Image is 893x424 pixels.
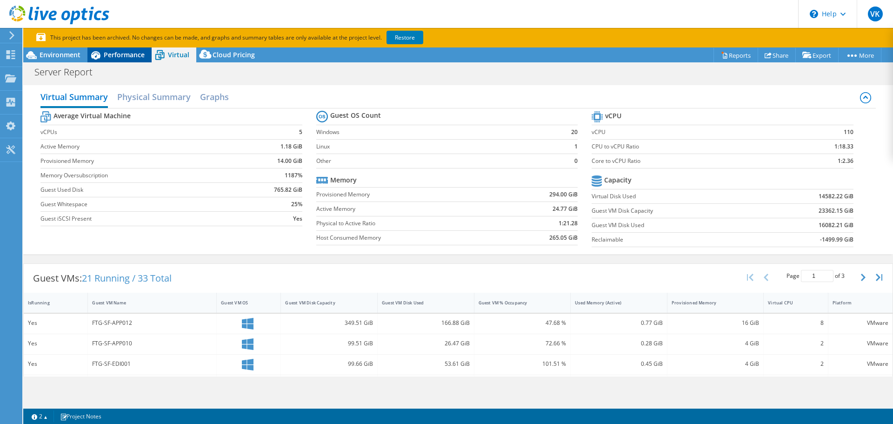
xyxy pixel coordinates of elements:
[30,67,107,77] h1: Server Report
[285,338,373,349] div: 99.51 GiB
[277,156,302,166] b: 14.00 GiB
[810,10,818,18] svg: \n
[213,50,255,59] span: Cloud Pricing
[575,359,663,369] div: 0.45 GiB
[82,272,172,284] span: 21 Running / 33 Total
[200,87,229,106] h2: Graphs
[316,128,554,137] label: Windows
[117,87,191,106] h2: Physical Summary
[672,338,760,349] div: 4 GiB
[574,156,578,166] b: 0
[24,264,181,293] div: Guest VMs:
[382,338,470,349] div: 26.47 GiB
[795,48,839,62] a: Export
[40,142,240,151] label: Active Memory
[293,214,302,223] b: Yes
[786,270,845,282] span: Page of
[768,338,823,349] div: 2
[28,318,83,328] div: Yes
[768,318,823,328] div: 8
[285,318,373,328] div: 349.51 GiB
[479,300,555,306] div: Guest VM % Occupancy
[758,48,796,62] a: Share
[40,214,240,223] label: Guest iSCSI Present
[820,235,853,244] b: -1499.99 GiB
[559,219,578,228] b: 1:21.28
[36,33,492,43] p: This project has been archived. No changes can be made, and graphs and summary tables are only av...
[592,128,785,137] label: vCPU
[604,175,632,185] b: Capacity
[280,142,302,151] b: 1.18 GiB
[285,359,373,369] div: 99.66 GiB
[801,270,833,282] input: jump to page
[838,156,853,166] b: 1:2.36
[605,111,621,121] b: vCPU
[382,359,470,369] div: 53.61 GiB
[382,300,459,306] div: Guest VM Disk Used
[168,50,189,59] span: Virtual
[316,204,502,214] label: Active Memory
[316,233,502,242] label: Host Consumed Memory
[592,192,763,201] label: Virtual Disk Used
[844,128,853,137] b: 110
[316,156,554,166] label: Other
[672,300,748,306] div: Provisioned Memory
[834,142,853,151] b: 1:18.33
[574,142,578,151] b: 1
[104,50,145,59] span: Performance
[841,272,845,280] span: 3
[479,359,566,369] div: 101.51 %
[575,338,663,349] div: 0.28 GiB
[833,318,888,328] div: VMware
[92,318,212,328] div: FTG-SF-APP012
[316,190,502,199] label: Provisioned Memory
[387,31,423,44] a: Restore
[299,128,302,137] b: 5
[479,318,566,328] div: 47.68 %
[28,300,72,306] div: IsRunning
[40,50,80,59] span: Environment
[40,185,240,195] label: Guest Used Disk
[592,235,763,244] label: Reclaimable
[833,300,877,306] div: Platform
[40,156,240,166] label: Provisioned Memory
[575,300,652,306] div: Used Memory (Active)
[316,142,554,151] label: Linux
[382,318,470,328] div: 166.88 GiB
[768,300,812,306] div: Virtual CPU
[549,233,578,242] b: 265.05 GiB
[92,300,201,306] div: Guest VM Name
[833,359,888,369] div: VMware
[819,192,853,201] b: 14582.22 GiB
[768,359,823,369] div: 2
[221,300,265,306] div: Guest VM OS
[28,338,83,349] div: Yes
[330,175,357,185] b: Memory
[713,48,758,62] a: Reports
[592,221,763,230] label: Guest VM Disk Used
[28,359,83,369] div: Yes
[549,190,578,199] b: 294.00 GiB
[672,318,760,328] div: 16 GiB
[40,128,240,137] label: vCPUs
[833,338,888,349] div: VMware
[575,318,663,328] div: 0.77 GiB
[672,359,760,369] div: 4 GiB
[285,171,302,180] b: 1187%
[592,142,785,151] label: CPU to vCPU Ratio
[92,359,212,369] div: FTG-SF-EDI001
[819,206,853,215] b: 23362.15 GiB
[92,338,212,349] div: FTG-SF-APP010
[291,200,302,209] b: 25%
[838,48,881,62] a: More
[40,200,240,209] label: Guest Whitespace
[40,171,240,180] label: Memory Oversubscription
[316,219,502,228] label: Physical to Active Ratio
[553,204,578,214] b: 24.77 GiB
[868,7,883,21] span: VK
[53,411,108,422] a: Project Notes
[53,111,131,121] b: Average Virtual Machine
[592,206,763,215] label: Guest VM Disk Capacity
[479,338,566,349] div: 72.66 %
[571,128,578,137] b: 20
